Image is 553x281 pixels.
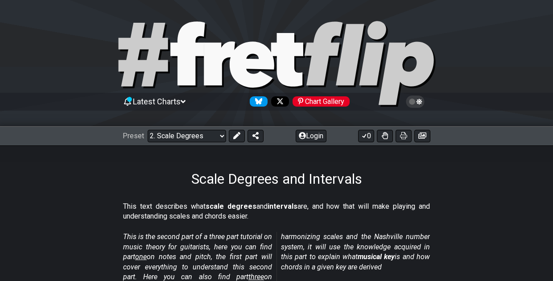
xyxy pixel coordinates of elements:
em: This is the second part of a three part tutorial on music theory for guitarists, here you can fin... [123,232,430,281]
span: three [248,273,264,281]
strong: musical key [358,252,395,261]
p: This text describes what and are, and how that will make playing and understanding scales and cho... [123,202,430,222]
button: Toggle Dexterity for all fretkits [377,130,393,142]
span: one [135,252,147,261]
button: Edit Preset [229,130,245,142]
a: #fretflip at Pinterest [289,96,350,107]
strong: intervals [268,202,297,211]
button: Share Preset [248,130,264,142]
select: Preset [148,130,226,142]
strong: scale degrees [206,202,256,211]
span: Preset [123,132,144,140]
span: Toggle light / dark theme [410,98,421,106]
button: Create image [414,130,430,142]
h1: Scale Degrees and Intervals [191,170,362,187]
button: Login [296,130,326,142]
div: Chart Gallery [293,96,350,107]
a: Follow #fretflip at X [268,96,289,107]
button: Print [396,130,412,142]
span: Latest Charts [133,97,181,106]
a: Follow #fretflip at Bluesky [246,96,268,107]
button: 0 [358,130,374,142]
